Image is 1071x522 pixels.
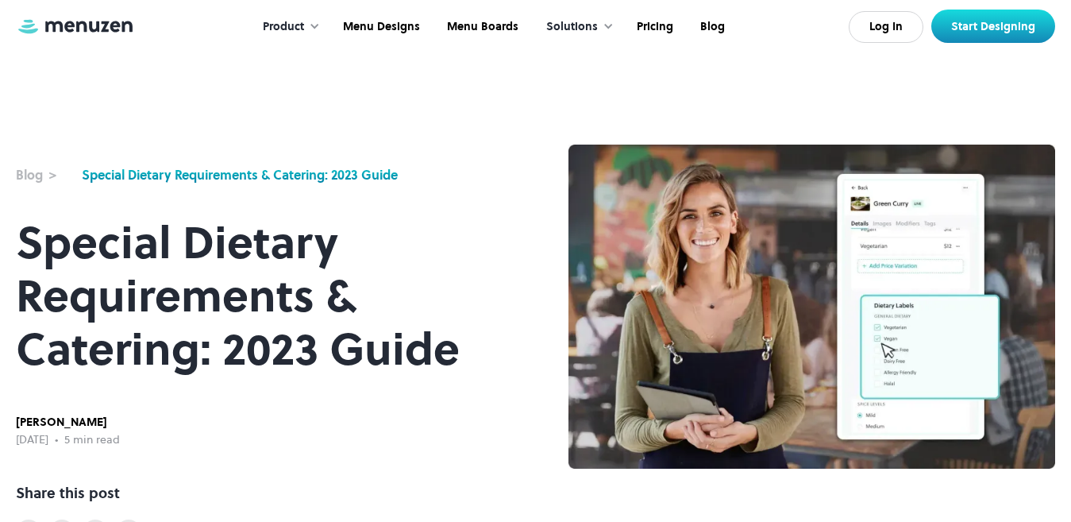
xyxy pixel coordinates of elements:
[622,2,685,52] a: Pricing
[931,10,1055,43] a: Start Designing
[82,165,398,184] a: Special Dietary Requirements & Catering: 2023 Guide
[432,2,530,52] a: Menu Boards
[55,431,58,449] div: •
[16,482,120,504] div: Share this post
[16,431,48,449] div: [DATE]
[16,216,505,376] h1: Special Dietary Requirements & Catering: 2023 Guide
[685,2,737,52] a: Blog
[546,18,598,36] div: Solutions
[16,165,74,184] a: Blog >
[16,414,120,431] div: [PERSON_NAME]
[247,2,328,52] div: Product
[530,2,622,52] div: Solutions
[328,2,432,52] a: Menu Designs
[64,431,120,449] div: 5 min read
[263,18,304,36] div: Product
[849,11,923,43] a: Log In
